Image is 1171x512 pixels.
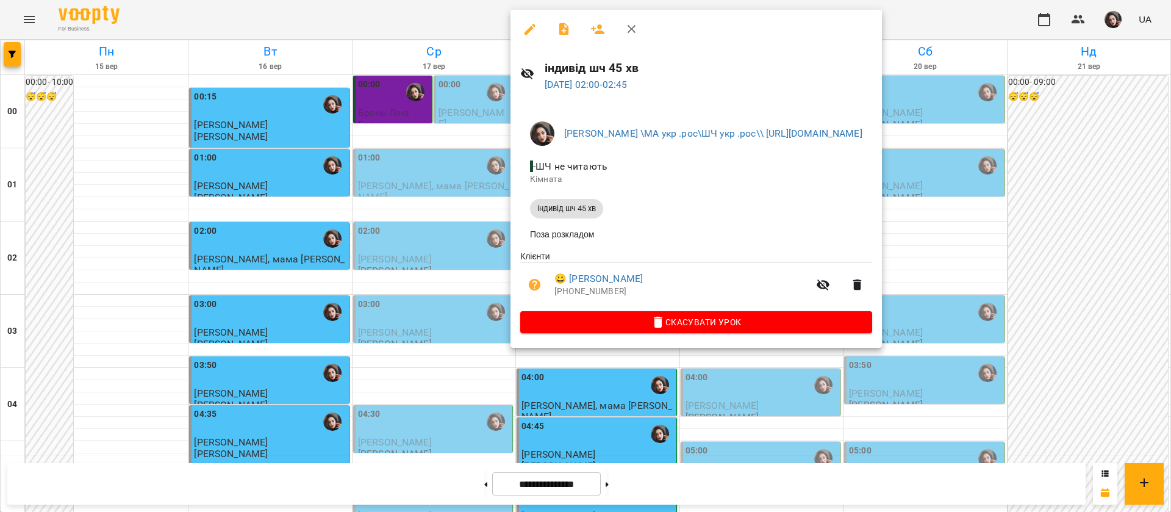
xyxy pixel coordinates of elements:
[520,311,872,333] button: Скасувати Урок
[554,286,809,298] p: [PHONE_NUMBER]
[530,121,554,146] img: 415cf204168fa55e927162f296ff3726.jpg
[530,173,862,186] p: Кімната
[520,250,872,311] ul: Клієнти
[564,128,862,139] a: [PERSON_NAME] \МА укр .рос\ШЧ укр .рос\\ [URL][DOMAIN_NAME]
[554,272,643,286] a: 😀 [PERSON_NAME]
[530,315,862,330] span: Скасувати Урок
[545,79,628,90] a: [DATE] 02:00-02:45
[530,160,610,172] span: - ШЧ не читають
[530,203,603,214] span: індивід шч 45 хв
[520,270,550,300] button: Візит ще не сплачено. Додати оплату?
[520,223,872,245] li: Поза розкладом
[545,59,872,78] h6: індивід шч 45 хв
